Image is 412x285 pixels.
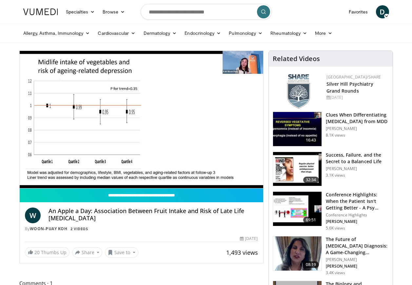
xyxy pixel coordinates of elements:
a: Dermatology [140,27,181,40]
a: [GEOGRAPHIC_DATA]/SHARE [326,74,381,80]
a: Pulmonology [225,27,266,40]
span: 16:43 [303,137,319,143]
a: Browse [99,5,129,18]
p: 3.4K views [326,270,345,275]
p: Conference Highlights [326,212,389,218]
img: 4362ec9e-0993-4580-bfd4-8e18d57e1d49.150x105_q85_crop-smart_upscale.jpg [273,192,322,226]
a: Cardiovascular [94,27,139,40]
div: By [25,226,258,232]
a: 16:43 Clues When Differentiating [MEDICAL_DATA] from MDD [PERSON_NAME] 8.1K views [273,112,389,146]
p: 5.6K views [326,226,345,231]
h3: Conference Highlights: When the Patient Isn't Getting Better - A Psy… [326,191,389,211]
img: f8aaeb6d-318f-4fcf-bd1d-54ce21f29e87.png.150x105_q85_autocrop_double_scale_upscale_version-0.2.png [287,74,310,109]
span: 32:34 [303,177,319,183]
a: 2 Videos [69,226,90,231]
a: Endocrinology [181,27,225,40]
h4: An Apple a Day: Association Between Fruit Intake and Risk of Late Life [MEDICAL_DATA] [49,208,258,222]
a: 08:19 The Future of [MEDICAL_DATA] Diagnosis: A Game-Changing [MEDICAL_DATA] [PERSON_NAME] [PERSO... [273,236,389,275]
button: Save to [105,247,138,258]
div: [DATE] [326,95,387,100]
span: 69:51 [303,217,319,223]
img: a6520382-d332-4ed3-9891-ee688fa49237.150x105_q85_crop-smart_upscale.jpg [273,112,322,146]
p: [PERSON_NAME] [326,166,389,171]
h3: Clues When Differentiating [MEDICAL_DATA] from MDD [326,112,389,125]
p: 8.1K views [326,133,345,138]
img: 7307c1c9-cd96-462b-8187-bd7a74dc6cb1.150x105_q85_crop-smart_upscale.jpg [273,152,322,186]
p: [PERSON_NAME] [326,264,389,269]
button: Share [72,247,103,258]
a: D [376,5,389,18]
p: 3.1K views [326,173,345,178]
span: 1,493 views [226,249,258,256]
a: Woon-Puay Koh [30,226,68,231]
span: 08:19 [303,261,319,268]
div: [DATE] [240,236,258,242]
p: [PERSON_NAME] [326,257,389,262]
p: [PERSON_NAME] [326,126,389,131]
a: Specialties [62,5,99,18]
a: 32:34 Success, Failure, and the Secret to a Balanced Life [PERSON_NAME] 3.1K views [273,152,389,186]
a: More [311,27,336,40]
a: Silver Hill Psychiatry Grand Rounds [326,81,373,94]
img: 5773f076-af47-4b25-9313-17a31d41bb95.150x105_q85_crop-smart_upscale.jpg [273,236,322,271]
span: 20 [34,249,40,255]
a: W [25,208,41,223]
a: Favorites [345,5,372,18]
a: 69:51 Conference Highlights: When the Patient Isn't Getting Better - A Psy… Conference Highlights... [273,191,389,231]
h3: The Future of [MEDICAL_DATA] Diagnosis: A Game-Changing [MEDICAL_DATA] [326,236,389,256]
h4: Related Videos [273,55,320,63]
a: Rheumatology [266,27,311,40]
p: [PERSON_NAME] [326,219,389,224]
h3: Success, Failure, and the Secret to a Balanced Life [326,152,389,165]
img: VuMedi Logo [23,9,58,15]
input: Search topics, interventions [141,4,272,20]
video-js: Video Player [20,51,263,188]
a: 20 Thumbs Up [25,247,69,257]
a: Allergy, Asthma, Immunology [19,27,94,40]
